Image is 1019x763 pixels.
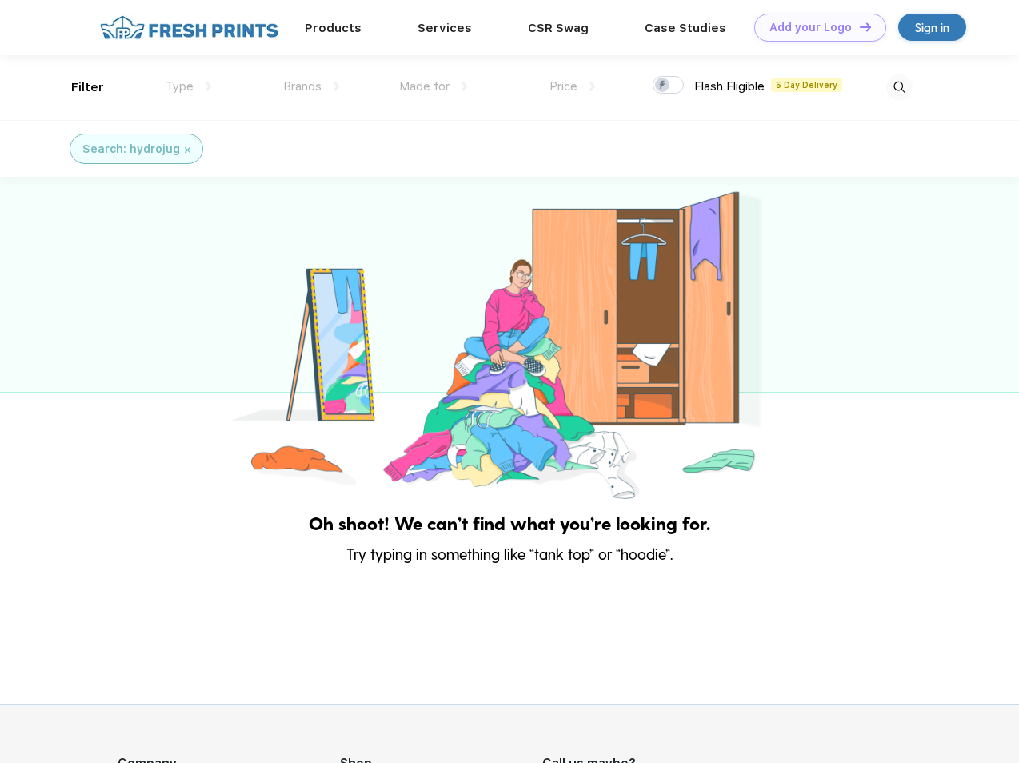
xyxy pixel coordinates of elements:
[82,141,180,158] div: Search: hydrojug
[206,82,211,91] img: dropdown.png
[769,21,852,34] div: Add your Logo
[915,18,949,37] div: Sign in
[71,78,104,97] div: Filter
[462,82,467,91] img: dropdown.png
[399,79,450,94] span: Made for
[898,14,966,41] a: Sign in
[305,21,362,35] a: Products
[549,79,577,94] span: Price
[860,22,871,31] img: DT
[166,79,194,94] span: Type
[694,79,765,94] span: Flash Eligible
[283,79,322,94] span: Brands
[185,147,190,153] img: filter_cancel.svg
[334,82,339,91] img: dropdown.png
[589,82,595,91] img: dropdown.png
[771,78,842,92] span: 5 Day Delivery
[95,14,283,42] img: fo%20logo%202.webp
[886,74,913,101] img: desktop_search.svg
